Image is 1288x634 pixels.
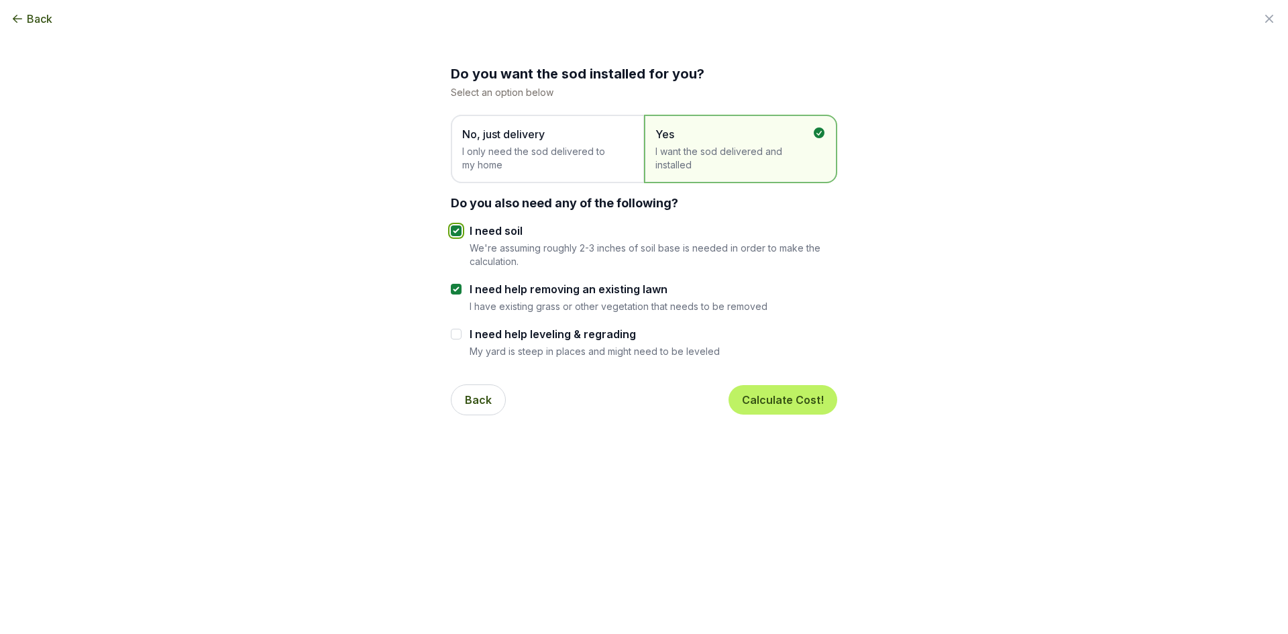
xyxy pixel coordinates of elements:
h2: Do you want the sod installed for you? [451,64,837,83]
p: My yard is steep in places and might need to be leveled [470,345,720,358]
p: Select an option below [451,86,837,99]
span: No, just delivery [462,126,619,142]
label: I need help removing an existing lawn [470,281,767,297]
span: Yes [655,126,812,142]
p: We're assuming roughly 2-3 inches of soil base is needed in order to make the calculation. [470,242,837,268]
button: Back [11,11,52,27]
div: Do you also need any of the following? [451,194,837,212]
button: Back [451,384,506,415]
span: Back [27,11,52,27]
button: Calculate Cost! [729,385,837,415]
p: I have existing grass or other vegetation that needs to be removed [470,300,767,313]
span: I want the sod delivered and installed [655,145,812,172]
label: I need soil [470,223,837,239]
span: I only need the sod delivered to my home [462,145,619,172]
label: I need help leveling & regrading [470,326,720,342]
